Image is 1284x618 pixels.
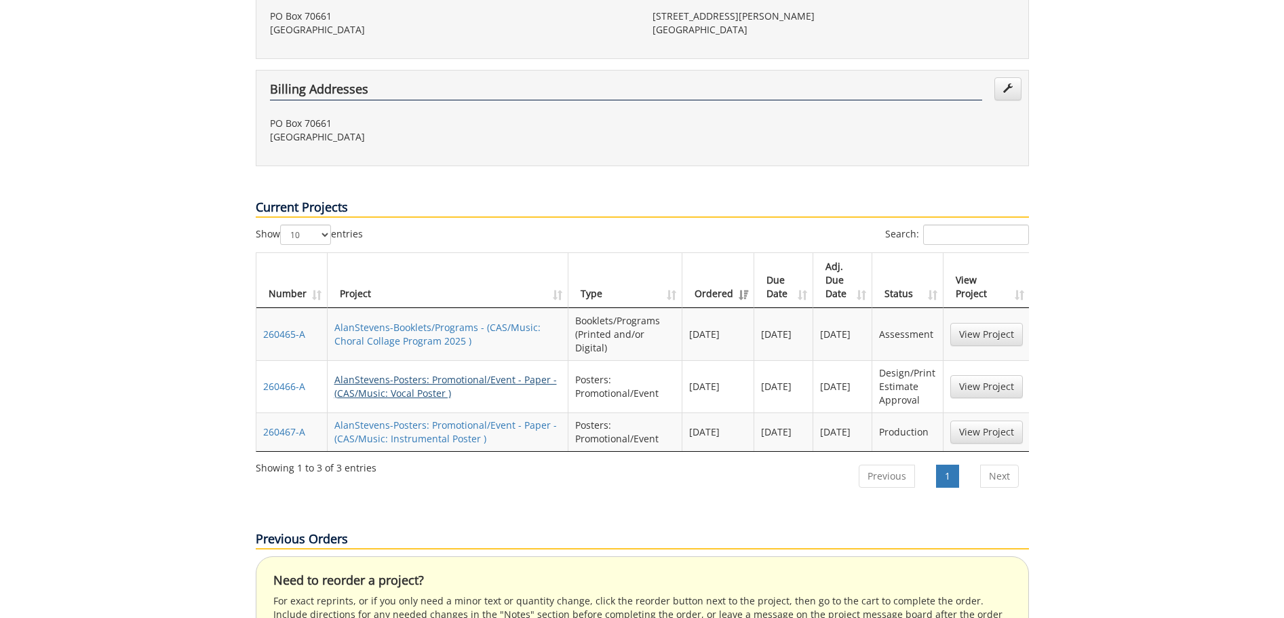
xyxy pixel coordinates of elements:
p: [GEOGRAPHIC_DATA] [270,130,632,144]
td: Design/Print Estimate Approval [872,360,943,412]
p: Current Projects [256,199,1029,218]
th: Ordered: activate to sort column ascending [682,253,754,308]
td: [DATE] [754,360,813,412]
a: AlanStevens-Posters: Promotional/Event - Paper - (CAS/Music: Instrumental Poster ) [334,419,557,445]
p: [GEOGRAPHIC_DATA] [270,23,632,37]
td: Assessment [872,308,943,360]
select: Showentries [280,225,331,245]
td: Booklets/Programs (Printed and/or Digital) [568,308,682,360]
a: 1 [936,465,959,488]
a: 260467-A [263,425,305,438]
a: Next [980,465,1019,488]
h4: Billing Addresses [270,83,982,100]
p: PO Box 70661 [270,117,632,130]
label: Show entries [256,225,363,245]
td: [DATE] [682,308,754,360]
td: [DATE] [813,412,872,451]
p: Previous Orders [256,530,1029,549]
td: Posters: Promotional/Event [568,360,682,412]
td: Production [872,412,943,451]
th: Number: activate to sort column ascending [256,253,328,308]
p: PO Box 70661 [270,9,632,23]
a: View Project [950,421,1023,444]
input: Search: [923,225,1029,245]
th: View Project: activate to sort column ascending [943,253,1030,308]
th: Status: activate to sort column ascending [872,253,943,308]
td: [DATE] [813,360,872,412]
td: [DATE] [754,308,813,360]
td: [DATE] [813,308,872,360]
p: [GEOGRAPHIC_DATA] [653,23,1015,37]
td: Posters: Promotional/Event [568,412,682,451]
th: Project: activate to sort column ascending [328,253,568,308]
td: [DATE] [754,412,813,451]
a: AlanStevens-Booklets/Programs - (CAS/Music: Choral Collage Program 2025 ) [334,321,541,347]
a: AlanStevens-Posters: Promotional/Event - Paper - (CAS/Music: Vocal Poster ) [334,373,557,400]
a: Edit Addresses [994,77,1022,100]
div: Showing 1 to 3 of 3 entries [256,456,376,475]
th: Due Date: activate to sort column ascending [754,253,813,308]
th: Adj. Due Date: activate to sort column ascending [813,253,872,308]
td: [DATE] [682,412,754,451]
a: 260466-A [263,380,305,393]
a: View Project [950,323,1023,346]
td: [DATE] [682,360,754,412]
p: [STREET_ADDRESS][PERSON_NAME] [653,9,1015,23]
label: Search: [885,225,1029,245]
h4: Need to reorder a project? [273,574,1011,587]
a: 260465-A [263,328,305,341]
a: Previous [859,465,915,488]
th: Type: activate to sort column ascending [568,253,682,308]
a: View Project [950,375,1023,398]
